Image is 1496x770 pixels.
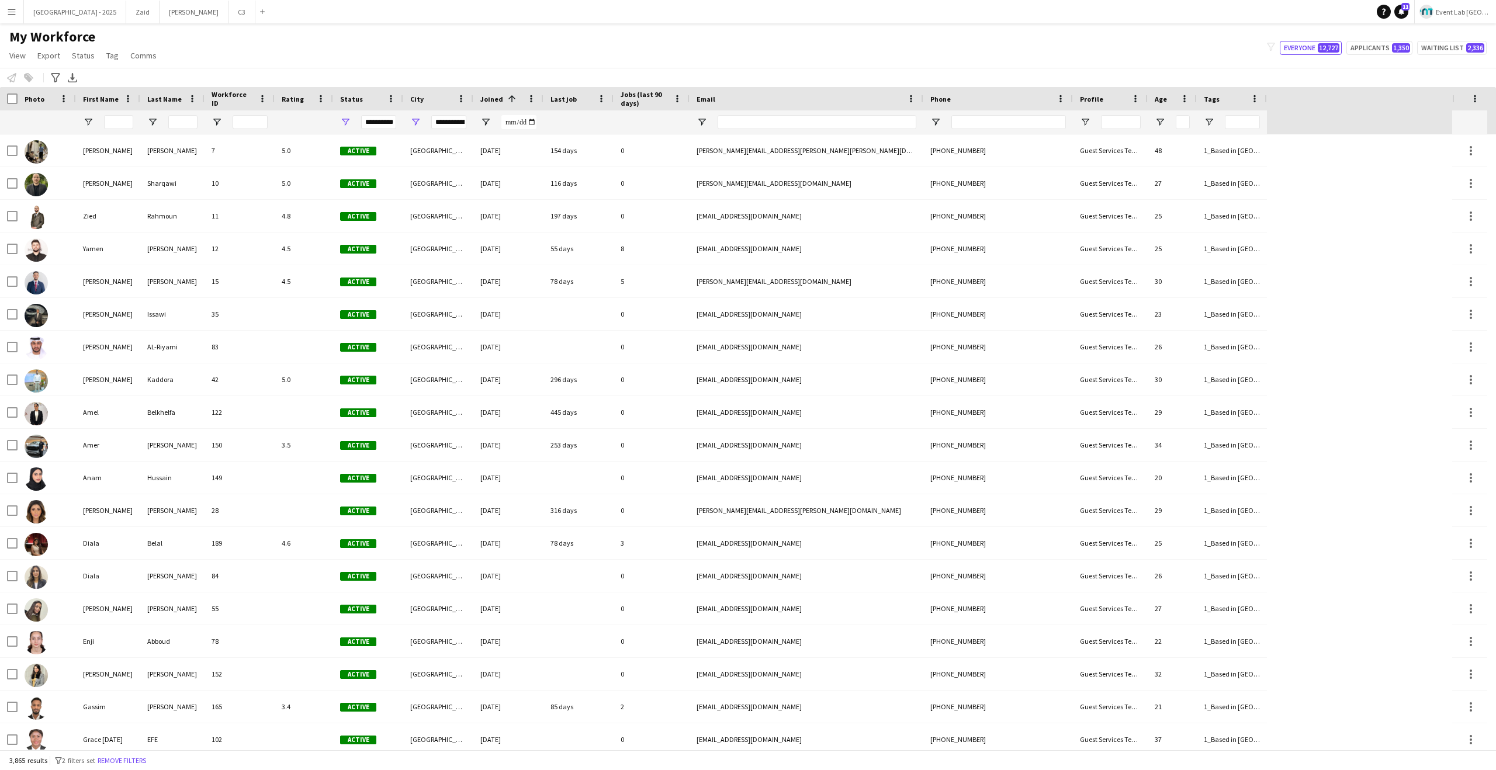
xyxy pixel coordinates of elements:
span: Tag [106,50,119,61]
div: [PERSON_NAME] [140,233,205,265]
input: Email Filter Input [718,115,916,129]
div: 11 [205,200,275,232]
span: Event Lab [GEOGRAPHIC_DATA] [1436,8,1491,16]
a: 11 [1394,5,1408,19]
div: 84 [205,560,275,592]
div: [GEOGRAPHIC_DATA] [403,134,473,167]
div: [GEOGRAPHIC_DATA] [403,527,473,559]
input: Phone Filter Input [951,115,1066,129]
div: 296 days [543,363,614,396]
div: 0 [614,592,690,625]
div: [PERSON_NAME] [76,658,140,690]
span: 1,350 [1392,43,1410,53]
div: 7 [205,134,275,167]
div: [DATE] [473,592,543,625]
button: Open Filter Menu [340,117,351,127]
div: 26 [1148,331,1197,363]
div: 83 [205,331,275,363]
div: [PHONE_NUMBER] [923,429,1073,461]
div: [PERSON_NAME] [140,429,205,461]
div: 4.8 [275,200,333,232]
div: 30 [1148,363,1197,396]
div: 5.0 [275,167,333,199]
div: 0 [614,396,690,428]
button: Open Filter Menu [930,117,941,127]
button: Remove filters [95,754,148,767]
div: [GEOGRAPHIC_DATA] [403,331,473,363]
a: Comms [126,48,161,63]
div: [EMAIL_ADDRESS][DOMAIN_NAME] [690,592,923,625]
div: 4.5 [275,233,333,265]
div: [EMAIL_ADDRESS][DOMAIN_NAME] [690,429,923,461]
div: 253 days [543,429,614,461]
div: Guest Services Team [1073,396,1148,428]
div: 0 [614,134,690,167]
div: [PERSON_NAME] [76,298,140,330]
div: 152 [205,658,275,690]
div: 1_Based in [GEOGRAPHIC_DATA], 2_English Level = 2/3 Good [1197,396,1267,428]
div: [EMAIL_ADDRESS][DOMAIN_NAME] [690,396,923,428]
div: 0 [614,462,690,494]
button: Open Filter Menu [147,117,158,127]
div: [PERSON_NAME] [76,331,140,363]
app-action-btn: Export XLSX [65,71,79,85]
div: [PERSON_NAME] [76,363,140,396]
div: [PERSON_NAME] [76,134,140,167]
div: [PHONE_NUMBER] [923,494,1073,526]
div: [PERSON_NAME] [140,592,205,625]
div: Amel [76,396,140,428]
span: My Workforce [9,28,95,46]
div: [DATE] [473,560,543,592]
div: [PERSON_NAME][EMAIL_ADDRESS][DOMAIN_NAME] [690,265,923,297]
div: [GEOGRAPHIC_DATA] [403,560,473,592]
div: 35 [205,298,275,330]
div: 116 days [543,167,614,199]
div: 102 [205,723,275,755]
div: Grace [DATE] [76,723,140,755]
div: Yamen [76,233,140,265]
div: Diala [76,527,140,559]
div: 0 [614,658,690,690]
div: 3.4 [275,691,333,723]
div: 30 [1148,265,1197,297]
div: [DATE] [473,723,543,755]
div: 28 [205,494,275,526]
span: Workforce ID [212,90,254,107]
button: Waiting list2,336 [1417,41,1487,55]
div: 5.0 [275,363,333,396]
div: 0 [614,429,690,461]
div: [GEOGRAPHIC_DATA] [403,298,473,330]
img: Diala Kassab [25,566,48,589]
div: 0 [614,200,690,232]
div: [EMAIL_ADDRESS][DOMAIN_NAME] [690,527,923,559]
button: Open Filter Menu [1155,117,1165,127]
div: 2 [614,691,690,723]
div: Guest Services Team [1073,625,1148,657]
div: [PHONE_NUMBER] [923,723,1073,755]
div: 154 days [543,134,614,167]
app-action-btn: Advanced filters [49,71,63,85]
div: [PERSON_NAME] [140,691,205,723]
img: Amel Belkhelfa [25,402,48,425]
div: [DATE] [473,658,543,690]
div: [PHONE_NUMBER] [923,625,1073,657]
div: Guest Services Team [1073,462,1148,494]
div: [DATE] [473,200,543,232]
div: 27 [1148,592,1197,625]
div: [DATE] [473,396,543,428]
div: 165 [205,691,275,723]
span: View [9,50,26,61]
div: [GEOGRAPHIC_DATA] [403,625,473,657]
button: Open Filter Menu [1204,117,1214,127]
span: Export [37,50,60,61]
button: Open Filter Menu [697,117,707,127]
span: Comms [130,50,157,61]
img: Fahima Karim [25,664,48,687]
div: [DATE] [473,134,543,167]
div: [PERSON_NAME] [140,265,205,297]
div: [DATE] [473,691,543,723]
div: [DATE] [473,298,543,330]
div: 1_Based in [GEOGRAPHIC_DATA], 2_English Level = 3/3 Excellent [1197,625,1267,657]
div: 78 days [543,265,614,297]
div: 15 [205,265,275,297]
